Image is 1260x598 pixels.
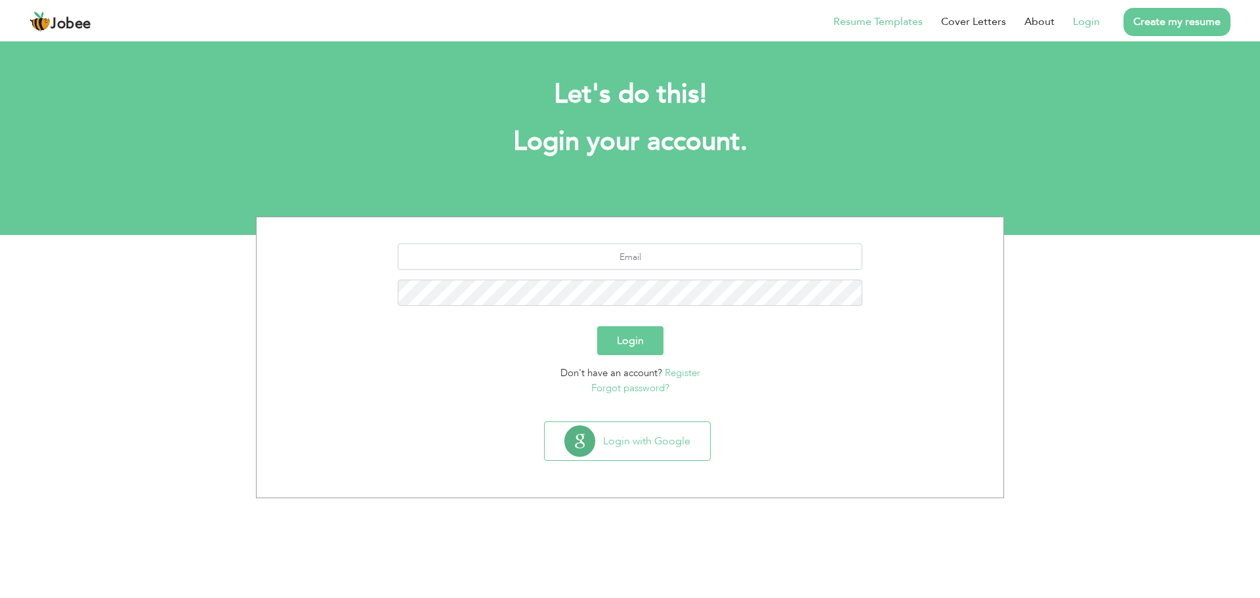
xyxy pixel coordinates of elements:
input: Email [398,244,863,270]
button: Login [597,326,663,355]
h2: Let's do this! [276,77,984,112]
a: Create my resume [1123,8,1230,36]
a: Register [665,366,700,379]
a: About [1024,14,1055,30]
h1: Login your account. [276,125,984,159]
a: Login [1073,14,1100,30]
a: Jobee [30,11,91,32]
img: jobee.io [30,11,51,32]
a: Resume Templates [833,14,923,30]
button: Login with Google [545,422,710,460]
a: Cover Letters [941,14,1006,30]
span: Jobee [51,17,91,32]
span: Don't have an account? [560,366,662,379]
a: Forgot password? [591,381,669,395]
